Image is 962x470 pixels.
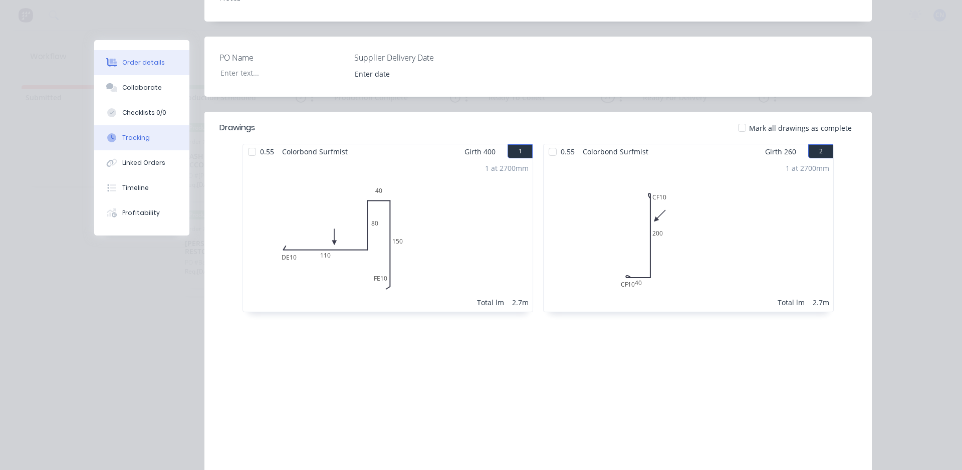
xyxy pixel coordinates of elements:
button: 2 [808,144,833,158]
span: 0.55 [557,144,579,159]
div: Checklists 0/0 [122,108,166,117]
div: Profitability [122,208,160,217]
span: Girth 400 [464,144,496,159]
button: Collaborate [94,75,189,100]
button: 1 [508,144,533,158]
div: 2.7m [512,297,529,308]
div: 1 at 2700mm [786,163,829,173]
div: Timeline [122,183,149,192]
span: Mark all drawings as complete [749,123,852,133]
div: Linked Orders [122,158,165,167]
input: Enter date [348,66,472,81]
button: Tracking [94,125,189,150]
span: Colorbond Surfmist [579,144,652,159]
button: Linked Orders [94,150,189,175]
div: Order details [122,58,165,67]
div: 2.7m [813,297,829,308]
span: 0.55 [256,144,278,159]
div: 0DE101108040FE101501 at 2700mmTotal lm2.7m [243,159,533,312]
button: Profitability [94,200,189,225]
div: 0CF1040CF102001 at 2700mmTotal lm2.7m [544,159,833,312]
div: Drawings [219,122,255,134]
div: Total lm [778,297,805,308]
span: Girth 260 [765,144,796,159]
button: Timeline [94,175,189,200]
div: 1 at 2700mm [485,163,529,173]
label: Supplier Delivery Date [354,52,479,64]
div: Collaborate [122,83,162,92]
button: Order details [94,50,189,75]
div: Total lm [477,297,504,308]
span: Colorbond Surfmist [278,144,352,159]
button: Checklists 0/0 [94,100,189,125]
label: PO Name [219,52,345,64]
div: Tracking [122,133,150,142]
